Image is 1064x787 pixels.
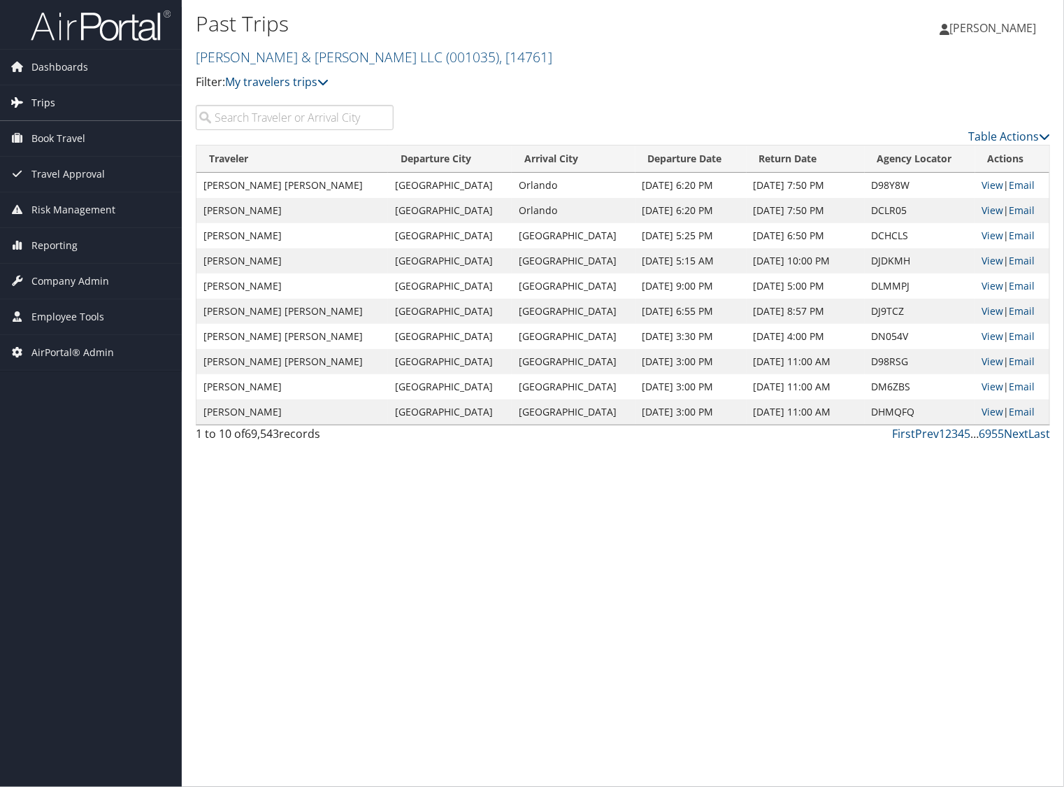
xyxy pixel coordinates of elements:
[388,223,512,248] td: [GEOGRAPHIC_DATA]
[31,228,78,263] span: Reporting
[1028,426,1050,441] a: Last
[982,178,1004,192] a: View
[635,198,747,223] td: [DATE] 6:20 PM
[975,349,1049,374] td: |
[975,146,1049,173] th: Actions
[975,223,1049,248] td: |
[975,299,1049,324] td: |
[388,374,512,399] td: [GEOGRAPHIC_DATA]
[975,198,1049,223] td: |
[915,426,939,441] a: Prev
[982,204,1004,217] a: View
[975,324,1049,349] td: |
[512,198,635,223] td: Orlando
[865,223,975,248] td: DCHCLS
[635,248,747,274] td: [DATE] 5:15 AM
[196,324,388,349] td: [PERSON_NAME] [PERSON_NAME]
[635,399,747,425] td: [DATE] 3:00 PM
[388,349,512,374] td: [GEOGRAPHIC_DATA]
[747,324,865,349] td: [DATE] 4:00 PM
[865,198,975,223] td: DCLR05
[968,129,1050,144] a: Table Actions
[747,374,865,399] td: [DATE] 11:00 AM
[512,399,635,425] td: [GEOGRAPHIC_DATA]
[979,426,1004,441] a: 6955
[1004,426,1028,441] a: Next
[196,299,388,324] td: [PERSON_NAME] [PERSON_NAME]
[865,248,975,274] td: DJDKMH
[865,146,975,173] th: Agency Locator: activate to sort column ascending
[982,405,1004,418] a: View
[196,374,388,399] td: [PERSON_NAME]
[31,192,115,227] span: Risk Management
[388,324,512,349] td: [GEOGRAPHIC_DATA]
[512,374,635,399] td: [GEOGRAPHIC_DATA]
[747,399,865,425] td: [DATE] 11:00 AM
[747,299,865,324] td: [DATE] 8:57 PM
[970,426,979,441] span: …
[512,223,635,248] td: [GEOGRAPHIC_DATA]
[31,9,171,42] img: airportal-logo.png
[1009,355,1035,368] a: Email
[982,380,1004,393] a: View
[388,198,512,223] td: [GEOGRAPHIC_DATA]
[747,248,865,274] td: [DATE] 10:00 PM
[196,223,388,248] td: [PERSON_NAME]
[747,223,865,248] td: [DATE] 6:50 PM
[975,173,1049,198] td: |
[949,20,1036,36] span: [PERSON_NAME]
[892,426,915,441] a: First
[975,374,1049,399] td: |
[196,425,394,449] div: 1 to 10 of records
[1009,254,1035,267] a: Email
[196,146,388,173] th: Traveler: activate to sort column ascending
[1009,204,1035,217] a: Email
[982,304,1004,318] a: View
[945,426,951,441] a: 2
[964,426,970,441] a: 5
[196,349,388,374] td: [PERSON_NAME] [PERSON_NAME]
[196,274,388,299] td: [PERSON_NAME]
[196,399,388,425] td: [PERSON_NAME]
[446,48,499,66] span: ( 001035 )
[635,223,747,248] td: [DATE] 5:25 PM
[31,299,104,334] span: Employee Tools
[1009,405,1035,418] a: Email
[512,324,635,349] td: [GEOGRAPHIC_DATA]
[865,399,975,425] td: DHMQFQ
[635,274,747,299] td: [DATE] 9:00 PM
[196,198,388,223] td: [PERSON_NAME]
[940,7,1050,49] a: [PERSON_NAME]
[1009,304,1035,318] a: Email
[1009,329,1035,343] a: Email
[196,105,394,130] input: Search Traveler or Arrival City
[196,173,388,198] td: [PERSON_NAME] [PERSON_NAME]
[747,198,865,223] td: [DATE] 7:50 PM
[31,121,85,156] span: Book Travel
[982,355,1004,368] a: View
[388,248,512,274] td: [GEOGRAPHIC_DATA]
[196,73,765,92] p: Filter:
[31,335,114,370] span: AirPortal® Admin
[939,426,945,441] a: 1
[196,48,552,66] a: [PERSON_NAME] & [PERSON_NAME] LLC
[512,146,635,173] th: Arrival City: activate to sort column ascending
[512,173,635,198] td: Orlando
[747,173,865,198] td: [DATE] 7:50 PM
[975,274,1049,299] td: |
[31,50,88,85] span: Dashboards
[635,349,747,374] td: [DATE] 3:00 PM
[982,254,1004,267] a: View
[635,324,747,349] td: [DATE] 3:30 PM
[225,74,329,90] a: My travelers trips
[1009,229,1035,242] a: Email
[1009,380,1035,393] a: Email
[512,248,635,274] td: [GEOGRAPHIC_DATA]
[635,173,747,198] td: [DATE] 6:20 PM
[951,426,958,441] a: 3
[388,173,512,198] td: [GEOGRAPHIC_DATA]
[975,248,1049,274] td: |
[388,146,512,173] th: Departure City: activate to sort column ascending
[512,349,635,374] td: [GEOGRAPHIC_DATA]
[747,146,865,173] th: Return Date: activate to sort column ascending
